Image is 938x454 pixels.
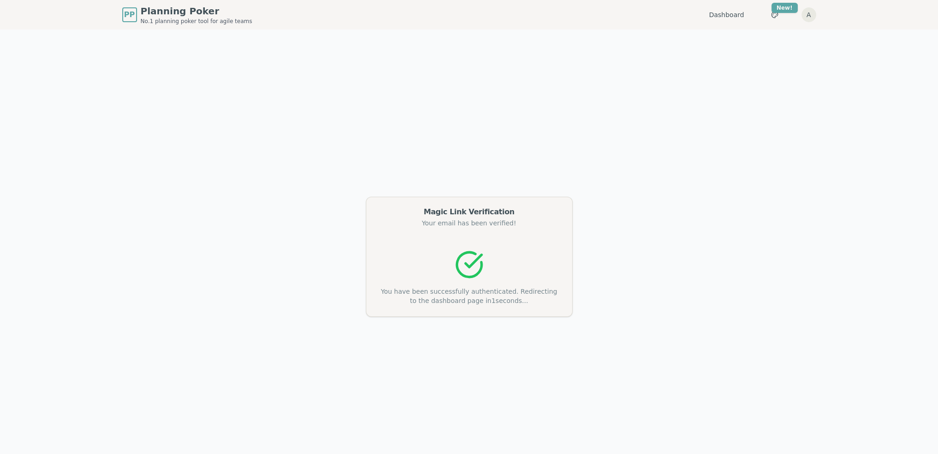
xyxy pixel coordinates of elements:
[801,7,816,22] button: A
[377,208,561,216] div: Magic Link Verification
[709,10,744,19] a: Dashboard
[141,5,252,18] span: Planning Poker
[766,6,783,23] button: New!
[377,287,561,305] p: You have been successfully authenticated. Redirecting to the dashboard page in 1 seconds...
[124,9,135,20] span: PP
[141,18,252,25] span: No.1 planning poker tool for agile teams
[377,218,561,228] div: Your email has been verified!
[771,3,798,13] div: New!
[122,5,252,25] a: PPPlanning PokerNo.1 planning poker tool for agile teams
